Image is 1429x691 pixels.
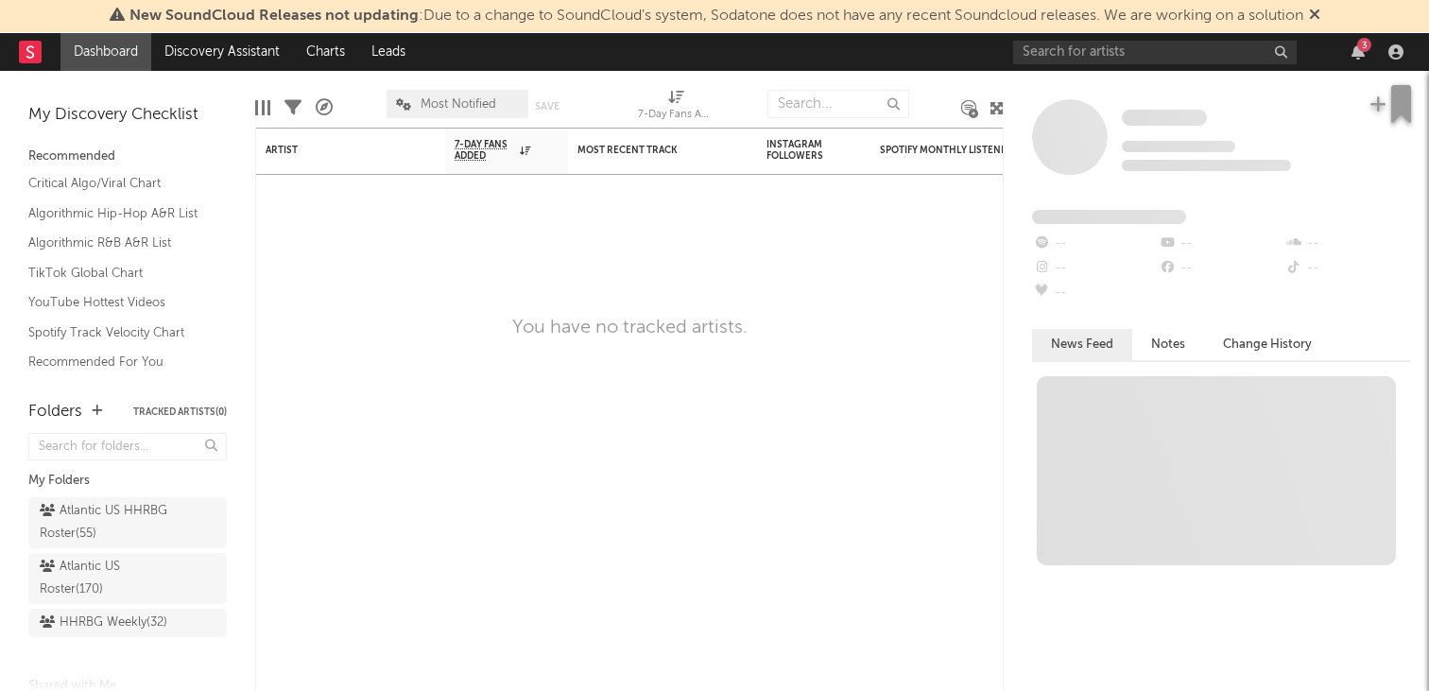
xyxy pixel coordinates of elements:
div: Edit Columns [255,80,270,135]
div: Atlantic US Roster ( 170 ) [40,556,173,601]
span: Dismiss [1309,9,1320,24]
span: Tracking Since: [DATE] [1122,141,1235,152]
div: 7-Day Fans Added (7-Day Fans Added) [638,104,714,127]
input: Search for folders... [28,433,227,460]
div: Artist [266,145,407,156]
a: Spotify Track Velocity Chart [28,322,208,343]
a: Charts [293,33,358,71]
span: Fans Added by Platform [1032,210,1186,224]
div: -- [1284,232,1410,256]
a: Recommended For You [28,352,208,372]
span: New SoundCloud Releases not updating [129,9,419,24]
button: News Feed [1032,329,1132,360]
a: Atlantic US Roster(170) [28,553,227,604]
div: You have no tracked artists. [512,317,748,339]
a: Atlantic US HHRBG Roster(55) [28,497,227,548]
button: Save [535,101,560,112]
div: Spotify Monthly Listeners [880,145,1022,156]
input: Search... [767,90,909,118]
div: -- [1158,232,1283,256]
span: : Due to a change to SoundCloud's system, Sodatone does not have any recent Soundcloud releases. ... [129,9,1303,24]
div: Filters [284,80,301,135]
div: -- [1032,281,1158,305]
button: Change History [1204,329,1331,360]
a: Algorithmic R&B A&R List [28,233,208,253]
span: 0 fans last week [1122,160,1291,171]
div: 3 [1357,38,1371,52]
a: Some Artist [1122,109,1207,128]
div: Atlantic US HHRBG Roster ( 55 ) [40,500,173,545]
div: -- [1158,256,1283,281]
div: Instagram Followers [766,139,833,162]
span: 7-Day Fans Added [455,139,515,162]
a: Discovery Assistant [151,33,293,71]
a: Critical Algo/Viral Chart [28,173,208,194]
span: Some Artist [1122,110,1207,126]
a: Leads [358,33,419,71]
div: Most Recent Track [577,145,719,156]
button: Notes [1132,329,1204,360]
div: A&R Pipeline [316,80,333,135]
a: HHRBG Weekly(32) [28,609,227,637]
input: Search for artists [1013,41,1297,64]
div: HHRBG Weekly ( 32 ) [40,612,167,634]
div: -- [1032,232,1158,256]
div: My Discovery Checklist [28,104,227,127]
span: Most Notified [421,98,496,111]
button: 3 [1352,44,1365,60]
div: -- [1284,256,1410,281]
div: Recommended [28,146,227,168]
div: 7-Day Fans Added (7-Day Fans Added) [638,80,714,135]
div: My Folders [28,470,227,492]
a: Dashboard [60,33,151,71]
div: Folders [28,401,82,423]
a: Algorithmic Hip-Hop A&R List [28,203,208,224]
div: -- [1032,256,1158,281]
button: Tracked Artists(0) [133,407,227,417]
a: TikTok Global Chart [28,263,208,284]
a: YouTube Hottest Videos [28,292,208,313]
